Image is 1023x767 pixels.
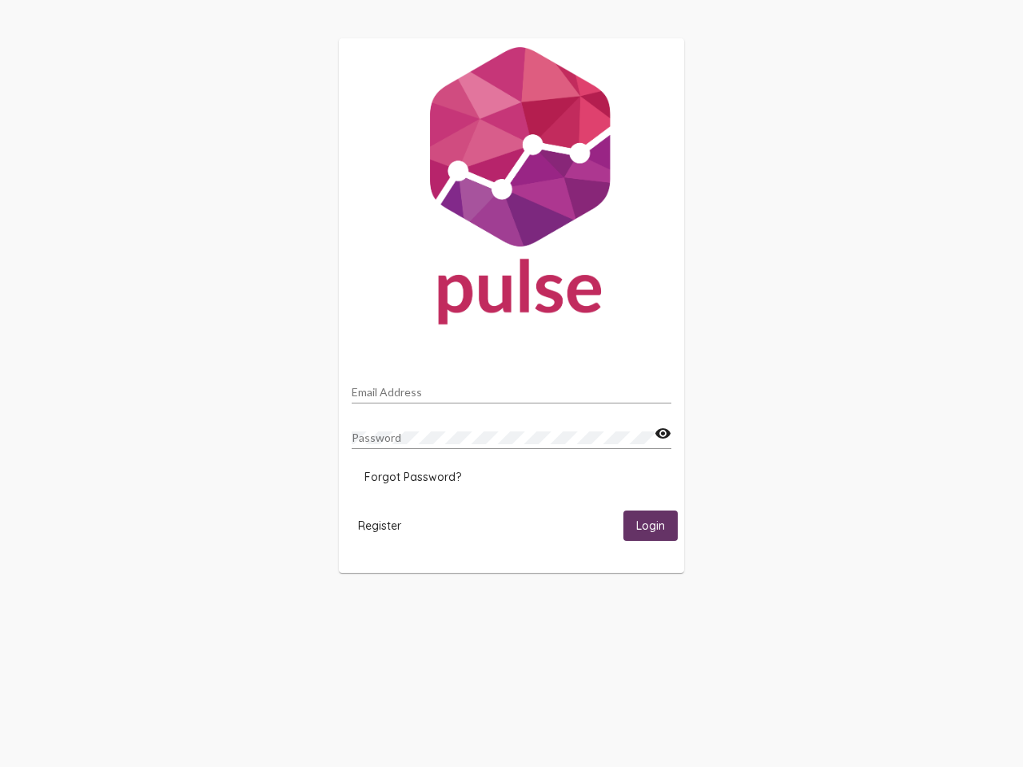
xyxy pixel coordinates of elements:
[623,511,678,540] button: Login
[655,424,671,443] mat-icon: visibility
[364,470,461,484] span: Forgot Password?
[339,38,684,340] img: Pulse For Good Logo
[358,519,401,533] span: Register
[636,519,665,534] span: Login
[352,463,474,491] button: Forgot Password?
[345,511,414,540] button: Register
